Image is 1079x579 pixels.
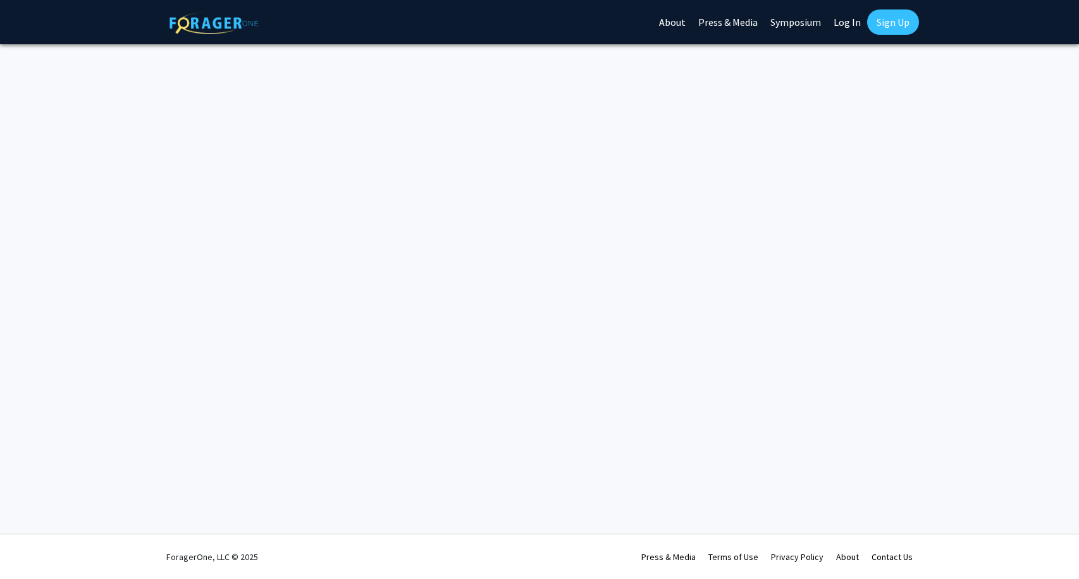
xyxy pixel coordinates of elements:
[170,12,258,34] img: ForagerOne Logo
[836,551,859,563] a: About
[166,535,258,579] div: ForagerOne, LLC © 2025
[771,551,823,563] a: Privacy Policy
[1025,522,1070,570] iframe: Chat
[641,551,696,563] a: Press & Media
[872,551,913,563] a: Contact Us
[867,9,919,35] a: Sign Up
[708,551,758,563] a: Terms of Use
